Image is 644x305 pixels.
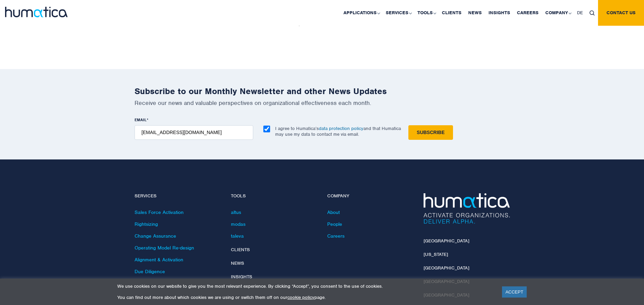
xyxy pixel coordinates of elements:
[135,86,510,96] h2: Subscribe to our Monthly Newsletter and other News Updates
[287,295,314,300] a: cookie policy
[135,193,221,199] h4: Services
[327,221,342,227] a: People
[5,7,68,17] img: logo
[408,125,453,140] input: Subscribe
[231,260,244,266] a: News
[263,126,270,132] input: I agree to Humatica’sdata protection policyand that Humatica may use my data to contact me via em...
[231,274,252,280] a: Insights
[424,193,510,224] img: Humatica
[231,247,250,253] a: Clients
[424,238,469,244] a: [GEOGRAPHIC_DATA]
[117,283,494,289] p: We use cookies on our website to give you the most relevant experience. By clicking “Accept”, you...
[327,233,344,239] a: Careers
[135,233,176,239] a: Change Assurance
[327,193,413,199] h4: Company
[231,209,241,215] a: altus
[135,125,253,140] input: name@company.com
[327,209,340,215] a: About
[502,286,527,298] a: ACCEPT
[231,221,245,227] a: modas
[231,193,317,199] h4: Tools
[577,10,583,16] span: DE
[135,268,165,275] a: Due Diligence
[135,221,158,227] a: Rightsizing
[590,10,595,16] img: search_icon
[424,252,448,257] a: [US_STATE]
[117,295,494,300] p: You can find out more about which cookies we are using or switch them off on our page.
[135,209,184,215] a: Sales Force Activation
[424,265,469,271] a: [GEOGRAPHIC_DATA]
[135,99,510,107] p: Receive our news and valuable perspectives on organizational effectiveness each month.
[275,126,401,137] p: I agree to Humatica’s and that Humatica may use my data to contact me via email.
[135,257,183,263] a: Alignment & Activation
[319,126,363,131] a: data protection policy
[135,117,147,123] span: EMAIL
[135,245,194,251] a: Operating Model Re-design
[231,233,244,239] a: taleva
